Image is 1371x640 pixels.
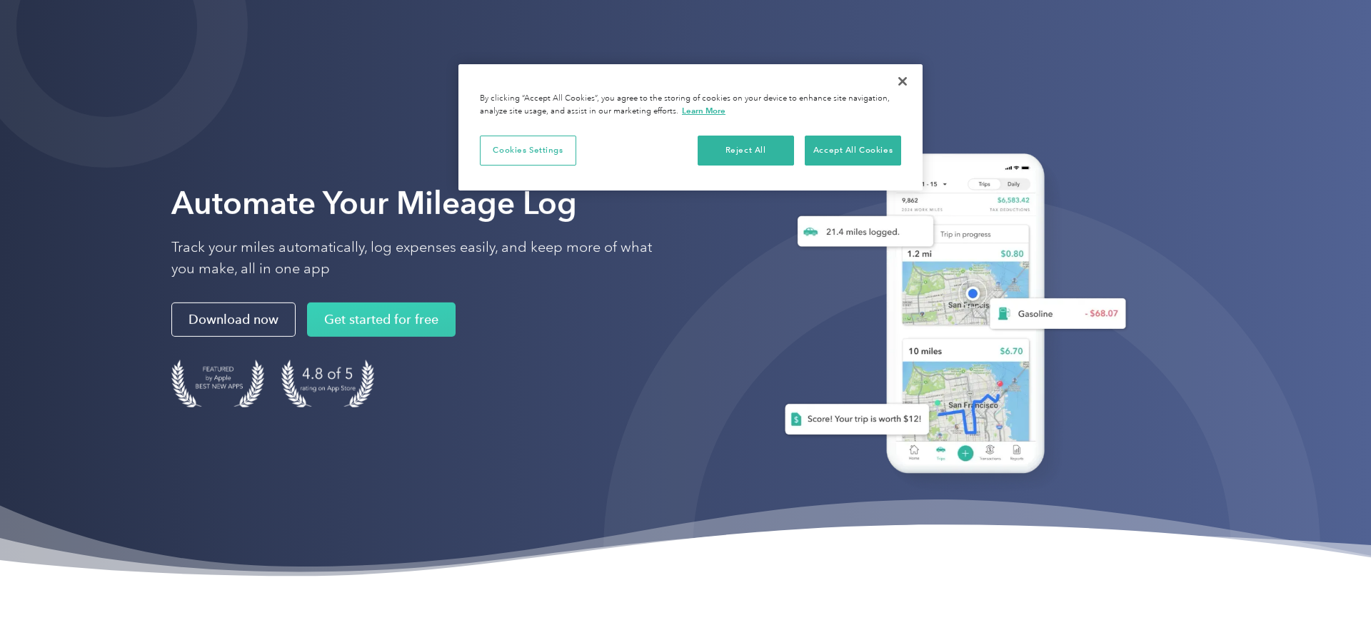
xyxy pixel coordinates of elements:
[171,303,296,337] a: Download now
[458,64,923,191] div: Cookie banner
[480,93,901,118] div: By clicking “Accept All Cookies”, you agree to the storing of cookies on your device to enhance s...
[171,237,671,280] p: Track your miles automatically, log expenses easily, and keep more of what you make, all in one app
[171,360,264,407] img: Badge for Featured by Apple Best New Apps
[458,64,923,191] div: Privacy
[307,303,456,337] a: Get started for free
[762,139,1138,495] img: Everlance, mileage tracker app, expense tracking app
[698,136,794,166] button: Reject All
[281,360,374,407] img: 4.9 out of 5 stars on the app store
[171,184,577,222] strong: Automate Your Mileage Log
[887,66,918,97] button: Close
[480,136,576,166] button: Cookies Settings
[682,106,725,116] a: More information about your privacy, opens in a new tab
[805,136,901,166] button: Accept All Cookies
